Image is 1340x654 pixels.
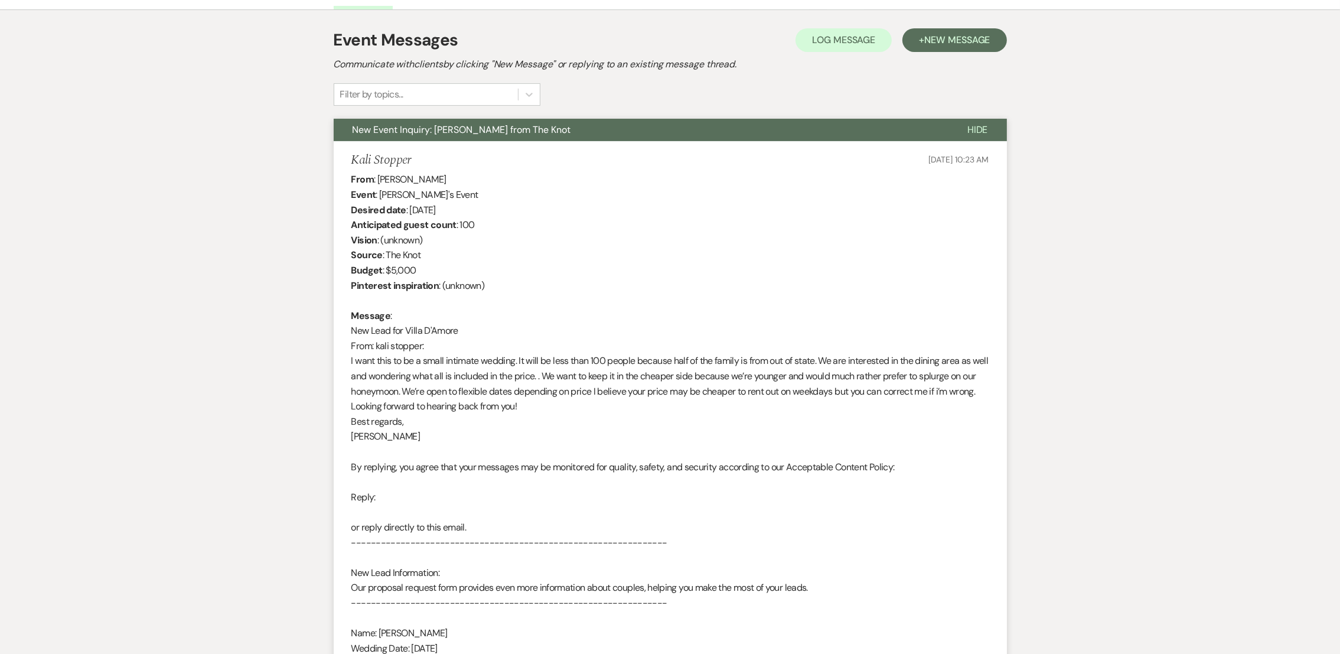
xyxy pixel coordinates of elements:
[351,310,391,322] b: Message
[334,28,458,53] h1: Event Messages
[902,28,1006,52] button: +New Message
[351,153,411,168] h5: Kali Stopper
[351,234,377,246] b: Vision
[353,123,571,136] span: New Event Inquiry: [PERSON_NAME] from The Knot
[351,219,457,231] b: Anticipated guest count
[351,249,383,261] b: Source
[351,279,439,292] b: Pinterest inspiration
[351,204,406,216] b: Desired date
[948,119,1007,141] button: Hide
[795,28,892,52] button: Log Message
[351,264,383,276] b: Budget
[812,34,875,46] span: Log Message
[967,123,988,136] span: Hide
[334,119,948,141] button: New Event Inquiry: [PERSON_NAME] from The Knot
[929,154,989,165] span: [DATE] 10:23 AM
[334,57,1007,71] h2: Communicate with clients by clicking "New Message" or replying to an existing message thread.
[924,34,990,46] span: New Message
[351,188,376,201] b: Event
[351,173,374,186] b: From
[340,87,403,102] div: Filter by topics...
